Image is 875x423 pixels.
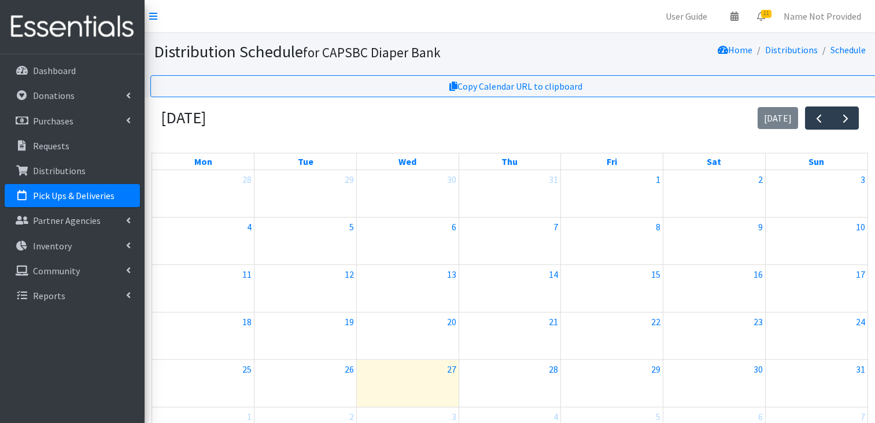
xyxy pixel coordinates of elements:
p: Dashboard [33,65,76,76]
td: August 6, 2025 [356,218,459,265]
a: August 20, 2025 [445,312,459,331]
a: August 19, 2025 [342,312,356,331]
a: Community [5,259,140,282]
p: Purchases [33,115,73,127]
td: August 20, 2025 [356,312,459,360]
a: 11 [748,5,774,28]
a: August 6, 2025 [449,218,459,236]
a: August 16, 2025 [751,265,765,284]
td: August 5, 2025 [254,218,357,265]
td: August 4, 2025 [152,218,254,265]
p: Community [33,265,80,277]
a: August 8, 2025 [654,218,663,236]
p: Donations [33,90,75,101]
span: 11 [761,10,771,18]
td: August 24, 2025 [765,312,867,360]
a: July 30, 2025 [445,170,459,189]
a: August 1, 2025 [654,170,663,189]
td: August 25, 2025 [152,360,254,407]
a: August 3, 2025 [858,170,867,189]
a: August 5, 2025 [347,218,356,236]
a: August 17, 2025 [854,265,867,284]
a: August 11, 2025 [240,265,254,284]
a: August 27, 2025 [445,360,459,378]
small: for CAPSBC Diaper Bank [303,44,441,61]
td: August 30, 2025 [663,360,766,407]
td: August 12, 2025 [254,265,357,312]
td: August 31, 2025 [765,360,867,407]
a: Distributions [5,159,140,182]
td: August 19, 2025 [254,312,357,360]
td: August 2, 2025 [663,170,766,218]
td: August 15, 2025 [561,265,663,312]
a: August 30, 2025 [751,360,765,378]
td: August 27, 2025 [356,360,459,407]
button: Previous month [805,106,832,130]
td: August 21, 2025 [459,312,561,360]
a: July 31, 2025 [547,170,560,189]
td: July 28, 2025 [152,170,254,218]
a: Tuesday [296,153,316,170]
a: Requests [5,134,140,157]
td: August 13, 2025 [356,265,459,312]
h1: Distribution Schedule [154,42,566,62]
a: Friday [604,153,619,170]
a: Name Not Provided [774,5,870,28]
td: August 8, 2025 [561,218,663,265]
td: August 3, 2025 [765,170,867,218]
a: August 31, 2025 [854,360,867,378]
a: Purchases [5,109,140,133]
a: August 26, 2025 [342,360,356,378]
button: [DATE] [758,107,799,130]
td: July 31, 2025 [459,170,561,218]
a: August 29, 2025 [649,360,663,378]
p: Reports [33,290,65,301]
a: August 28, 2025 [547,360,560,378]
a: August 2, 2025 [756,170,765,189]
td: August 28, 2025 [459,360,561,407]
td: August 14, 2025 [459,265,561,312]
a: August 4, 2025 [245,218,254,236]
p: Pick Ups & Deliveries [33,190,115,201]
a: Partner Agencies [5,209,140,232]
img: HumanEssentials [5,8,140,46]
td: August 22, 2025 [561,312,663,360]
a: Donations [5,84,140,107]
td: August 7, 2025 [459,218,561,265]
td: August 17, 2025 [765,265,867,312]
a: August 13, 2025 [445,265,459,284]
a: User Guide [656,5,717,28]
a: August 21, 2025 [547,312,560,331]
td: August 16, 2025 [663,265,766,312]
a: Wednesday [396,153,419,170]
td: August 29, 2025 [561,360,663,407]
a: August 12, 2025 [342,265,356,284]
p: Requests [33,140,69,152]
a: August 15, 2025 [649,265,663,284]
a: Monday [192,153,215,170]
a: Thursday [499,153,520,170]
td: August 11, 2025 [152,265,254,312]
a: August 14, 2025 [547,265,560,284]
a: Saturday [704,153,723,170]
a: July 28, 2025 [240,170,254,189]
a: Home [718,44,752,56]
a: August 24, 2025 [854,312,867,331]
td: August 9, 2025 [663,218,766,265]
a: August 25, 2025 [240,360,254,378]
a: July 29, 2025 [342,170,356,189]
a: Sunday [806,153,826,170]
td: August 1, 2025 [561,170,663,218]
a: Dashboard [5,59,140,82]
a: August 22, 2025 [649,312,663,331]
p: Distributions [33,165,86,176]
td: August 26, 2025 [254,360,357,407]
a: August 18, 2025 [240,312,254,331]
button: Next month [832,106,859,130]
a: August 10, 2025 [854,218,867,236]
a: Inventory [5,234,140,258]
a: August 23, 2025 [751,312,765,331]
a: Pick Ups & Deliveries [5,184,140,207]
h2: [DATE] [161,108,206,128]
td: August 10, 2025 [765,218,867,265]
